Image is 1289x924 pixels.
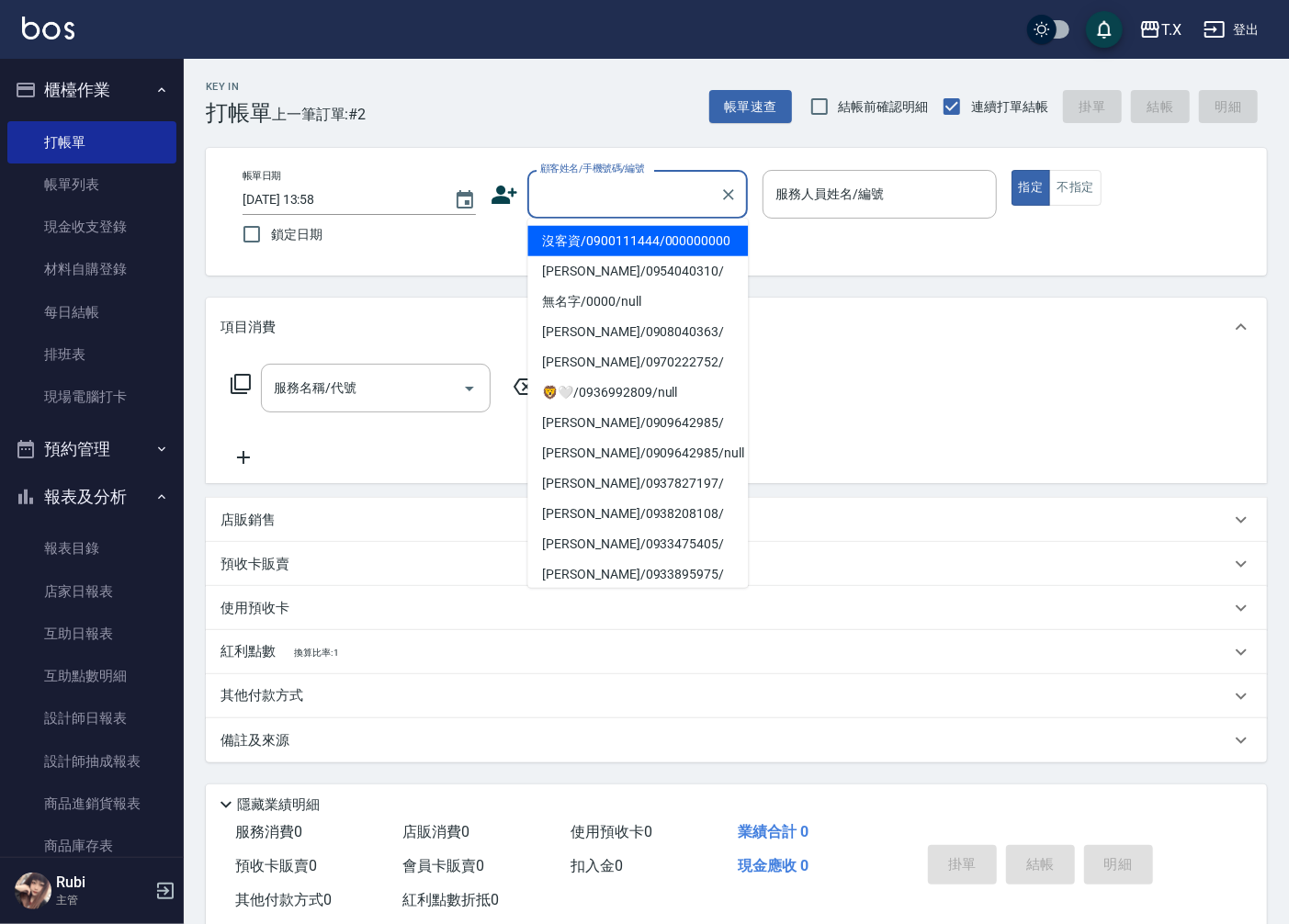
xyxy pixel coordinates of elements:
[7,248,176,290] a: 材料自購登錄
[7,655,176,697] a: 互助點數明細
[7,66,176,114] button: 櫃檯作業
[220,555,289,574] p: 預收卡販賣
[403,891,500,908] span: 紅利點數折抵 0
[206,586,1267,630] div: 使用預收卡
[206,298,1267,356] div: 項目消費
[206,498,1267,542] div: 店販銷售
[527,347,748,377] li: [PERSON_NAME]/0970222752/
[527,256,748,287] li: [PERSON_NAME]/0954040310/
[403,857,485,874] span: 會員卡販賣 0
[220,686,312,706] p: 其他付款方式
[540,162,645,175] label: 顧客姓名/手機號碼/編號
[7,333,176,376] a: 排班表
[7,163,176,206] a: 帳單列表
[1132,11,1189,49] button: T.X
[220,599,289,618] p: 使用預收卡
[243,185,435,215] input: YYYY/MM/DD hh:mm
[243,169,281,183] label: 帳單日期
[527,529,748,559] li: [PERSON_NAME]/0933475405/
[527,468,748,499] li: [PERSON_NAME]/0937827197/
[571,823,652,840] span: 使用預收卡 0
[7,425,176,473] button: 預約管理
[235,857,317,874] span: 預收卡販賣 0
[527,226,748,256] li: 沒客資/0900111444/000000000
[206,100,272,126] h3: 打帳單
[237,795,320,815] p: 隱藏業績明細
[527,438,748,468] li: [PERSON_NAME]/0909642985/null
[7,570,176,613] a: 店家日報表
[206,718,1267,762] div: 備註及來源
[839,97,929,117] span: 結帳前確認明細
[15,873,51,909] img: Person
[7,206,176,248] a: 現金收支登錄
[220,318,276,337] p: 項目消費
[1012,170,1051,206] button: 指定
[206,542,1267,586] div: 預收卡販賣
[235,823,302,840] span: 服務消費 0
[709,90,792,124] button: 帳單速查
[7,783,176,825] a: 商品進銷貨報表
[56,892,150,908] p: 主管
[220,731,289,750] p: 備註及來源
[1161,18,1182,41] div: T.X
[716,182,741,208] button: Clear
[403,823,470,840] span: 店販消費 0
[443,178,487,222] button: Choose date, selected date is 2025-10-05
[527,559,748,590] li: [PERSON_NAME]/0933895975/
[527,287,748,317] li: 無名字/0000/null
[527,408,748,438] li: [PERSON_NAME]/0909642985/
[7,740,176,783] a: 設計師抽成報表
[7,825,176,867] a: 商品庫存表
[294,648,340,658] span: 換算比率: 1
[1086,11,1123,48] button: save
[1049,170,1101,206] button: 不指定
[220,642,339,662] p: 紅利點數
[206,630,1267,674] div: 紅利點數換算比率: 1
[7,473,176,521] button: 報表及分析
[7,291,176,333] a: 每日結帳
[206,674,1267,718] div: 其他付款方式
[739,823,809,840] span: 業績合計 0
[22,17,74,39] img: Logo
[527,317,748,347] li: [PERSON_NAME]/0908040363/
[7,697,176,739] a: 設計師日報表
[739,857,809,874] span: 現金應收 0
[56,873,150,892] h5: Rubi
[235,891,332,908] span: 其他付款方式 0
[7,121,176,163] a: 打帳單
[206,81,272,93] h2: Key In
[527,499,748,529] li: [PERSON_NAME]/0938208108/
[527,377,748,408] li: 🦁️🤍/0936992809/null
[455,374,484,403] button: Open
[571,857,623,874] span: 扣入金 0
[220,511,276,530] p: 店販銷售
[272,103,367,126] span: 上一筆訂單:#2
[271,225,322,244] span: 鎖定日期
[7,613,176,655] a: 互助日報表
[7,376,176,418] a: 現場電腦打卡
[1196,13,1267,47] button: 登出
[971,97,1048,117] span: 連續打單結帳
[7,527,176,569] a: 報表目錄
